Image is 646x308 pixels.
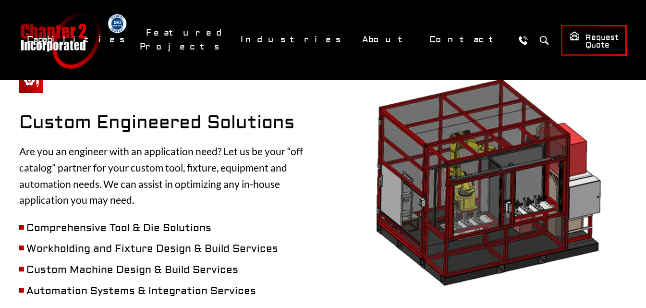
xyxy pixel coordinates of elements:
[234,29,351,50] a: Industries
[561,25,627,56] a: Request Quote
[19,112,305,134] h2: Custom Engineered Solutions
[19,220,305,236] li: Comprehensive Tool & Die Solutions
[535,31,553,49] button: Search
[356,29,418,50] a: About
[21,29,135,50] a: Capabilities
[423,29,509,50] a: Contact
[19,283,305,299] li: Automation Systems & Integration Services
[19,143,305,208] p: Are you an engineer with an application need? Let us be your “off catalog” partner for your custo...
[19,241,305,257] li: Workholding and Fixture Design & Build Services
[140,23,230,57] a: Featured Projects
[19,12,101,69] a: Chapter 2 Incorporated
[569,31,619,50] span: Request Quote
[19,262,305,278] li: Custom Machine Design & Build Services
[514,31,532,49] a: Call Us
